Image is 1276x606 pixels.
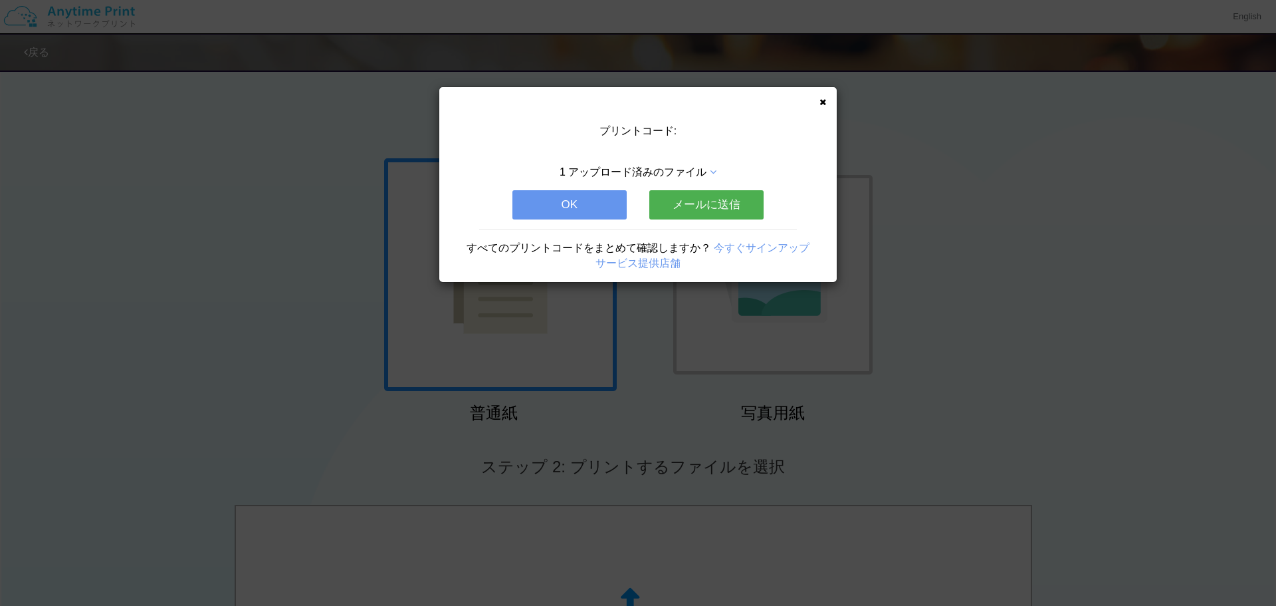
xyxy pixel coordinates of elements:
[649,190,764,220] button: メールに送信
[595,257,681,269] a: サービス提供店舗
[599,125,677,136] span: プリントコード:
[467,242,711,253] span: すべてのプリントコードをまとめて確認しますか？
[512,190,627,220] button: OK
[714,242,809,253] a: 今すぐサインアップ
[560,166,706,178] span: 1 アップロード済みのファイル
